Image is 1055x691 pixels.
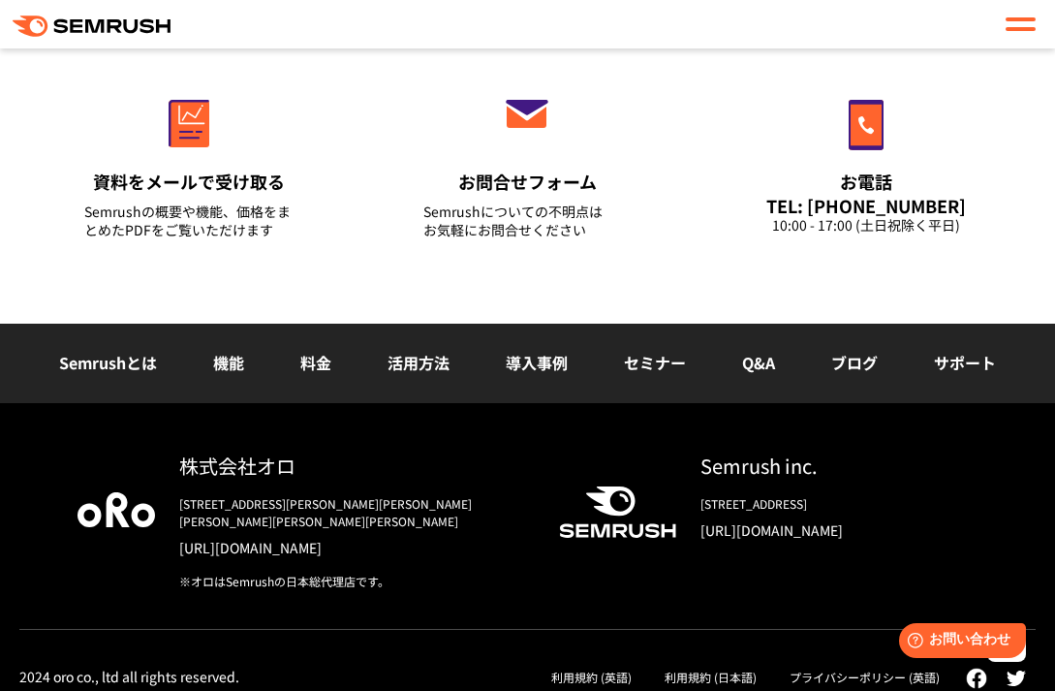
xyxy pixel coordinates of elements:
img: oro company [78,492,155,527]
a: プライバシーポリシー (英語) [790,669,940,685]
a: 活用方法 [388,351,450,374]
a: 料金 [300,351,331,374]
a: 機能 [213,351,244,374]
div: お問合せフォーム [423,170,633,194]
div: Semrushの概要や機能、価格をまとめたPDFをご覧いただけます [84,203,294,239]
div: Semrush inc. [700,452,977,480]
a: Q&A [742,351,775,374]
div: ※オロはSemrushの日本総代理店です。 [179,573,527,590]
div: 2024 oro co., ltd all rights reserved. [19,668,239,685]
a: セミナー [624,351,686,374]
a: [URL][DOMAIN_NAME] [179,538,527,557]
a: [URL][DOMAIN_NAME] [700,520,977,540]
div: TEL: [PHONE_NUMBER] [761,195,971,216]
a: 資料をメールで受け取る Semrushの概要や機能、価格をまとめたPDFをご覧いただけます [44,58,334,264]
a: Semrushとは [59,351,157,374]
div: 10:00 - 17:00 (土日祝除く平日) [761,216,971,235]
iframe: Help widget launcher [883,615,1034,670]
a: 利用規約 (英語) [551,669,632,685]
div: お電話 [761,170,971,194]
img: facebook [966,668,987,689]
div: [STREET_ADDRESS] [700,495,977,513]
img: twitter [1007,671,1026,686]
div: 株式会社オロ [179,452,527,480]
a: 利用規約 (日本語) [665,669,757,685]
div: 資料をメールで受け取る [84,170,294,194]
div: Semrushについての不明点は お気軽にお問合せください [423,203,633,239]
a: お問合せフォーム Semrushについての不明点はお気軽にお問合せください [383,58,673,264]
a: サポート [934,351,996,374]
div: [STREET_ADDRESS][PERSON_NAME][PERSON_NAME][PERSON_NAME][PERSON_NAME][PERSON_NAME] [179,495,527,530]
a: ブログ [831,351,878,374]
a: 導入事例 [506,351,568,374]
